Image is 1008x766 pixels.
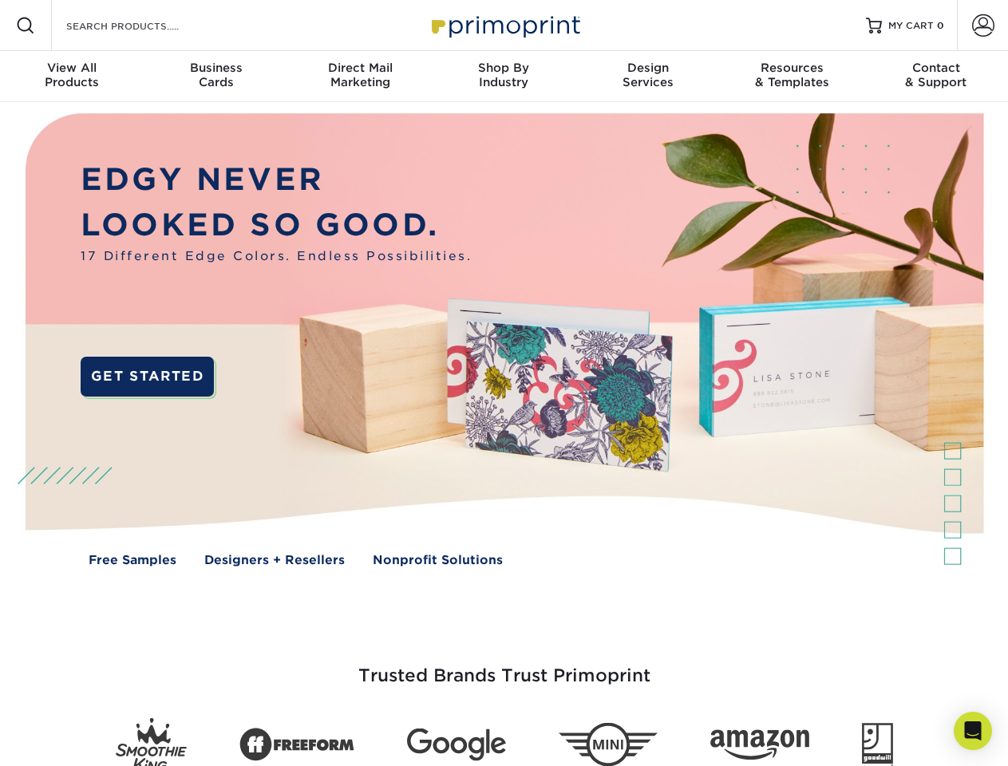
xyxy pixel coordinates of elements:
div: & Templates [720,61,864,89]
a: Shop ByIndustry [432,51,575,102]
a: Nonprofit Solutions [373,551,503,570]
a: GET STARTED [81,357,214,397]
span: Business [144,61,287,75]
img: Google [407,728,506,761]
div: Marketing [288,61,432,89]
a: Contact& Support [864,51,1008,102]
img: Amazon [710,730,809,760]
div: Cards [144,61,287,89]
a: BusinessCards [144,51,287,102]
span: Direct Mail [288,61,432,75]
span: Shop By [432,61,575,75]
div: Open Intercom Messenger [954,712,992,750]
iframe: Google Customer Reviews [4,717,136,760]
span: 17 Different Edge Colors. Endless Possibilities. [81,247,472,266]
p: LOOKED SO GOOD. [81,203,472,248]
p: EDGY NEVER [81,157,472,203]
span: MY CART [888,19,934,33]
a: Free Samples [89,551,176,570]
span: Design [576,61,720,75]
img: Primoprint [425,8,584,42]
img: Goodwill [862,723,893,766]
span: Resources [720,61,864,75]
span: 0 [937,20,944,31]
div: & Support [864,61,1008,89]
h3: Trusted Brands Trust Primoprint [38,627,971,705]
div: Services [576,61,720,89]
input: SEARCH PRODUCTS..... [65,16,220,35]
a: Resources& Templates [720,51,864,102]
a: Designers + Resellers [204,551,345,570]
a: DesignServices [576,51,720,102]
span: Contact [864,61,1008,75]
div: Industry [432,61,575,89]
a: Direct MailMarketing [288,51,432,102]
